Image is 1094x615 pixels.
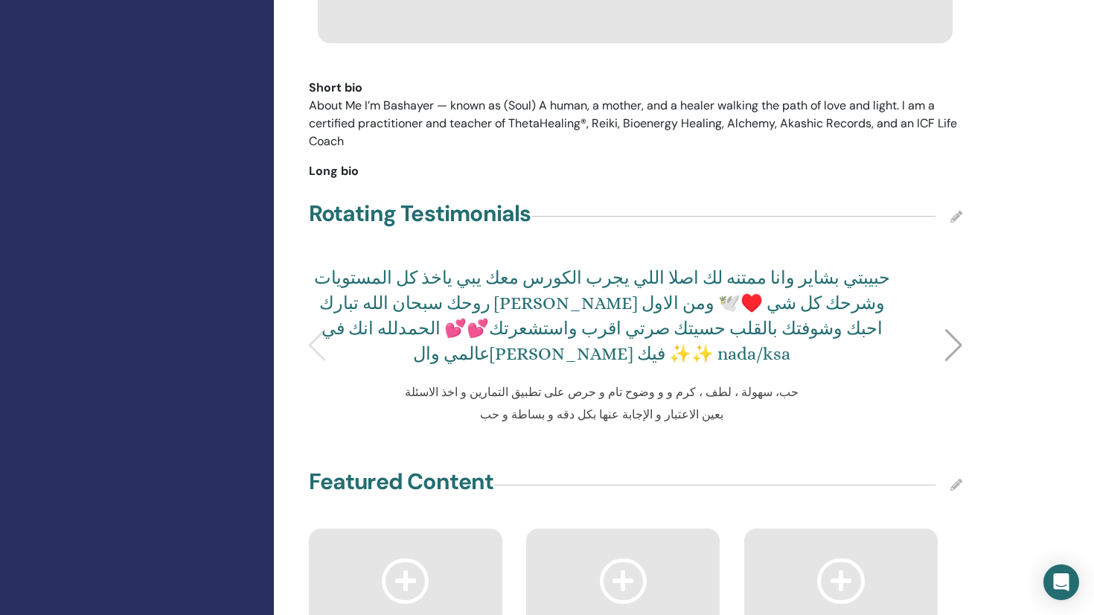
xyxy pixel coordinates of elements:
[394,381,810,426] div: حب، سهولة ، لطف ، كرم و و وضوح تام و حرص على تطبيق التمارين و اخذ الاسئلة بعين الاعتبار و الإجابة...
[300,265,905,381] div: حبيبتي بشاير وانا ممتنه لك اصلا اللي يجرب الكورس معك يبي ياخذ كل المستويات روحك سبحان الله تبارك ...
[309,97,963,150] p: About Me I’m Bashayer — known as (Soul) A human, a mother, and a healer walking the path of love ...
[309,162,359,180] span: Long bio
[309,200,531,227] h4: Rotating Testimonials
[309,79,362,97] span: Short bio
[309,468,494,495] h4: Featured Content
[1043,564,1079,600] div: Open Intercom Messenger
